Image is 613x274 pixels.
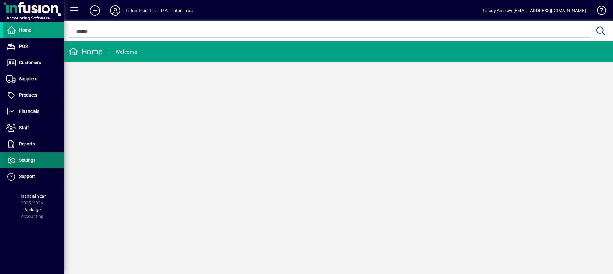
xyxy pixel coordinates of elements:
a: POS [3,39,64,55]
a: Support [3,169,64,185]
div: Home [69,47,102,57]
span: Financial Year [18,194,46,199]
span: POS [19,44,28,49]
a: Suppliers [3,71,64,87]
a: Reports [3,136,64,152]
span: Customers [19,60,41,65]
div: Welcome [116,47,137,57]
span: Package [23,207,41,212]
span: Suppliers [19,76,37,81]
span: Financials [19,109,39,114]
div: Triton Trust Ltd - T/A - Triton Trust [125,5,194,16]
a: Products [3,87,64,103]
span: Products [19,93,37,98]
a: Financials [3,104,64,120]
span: Settings [19,158,35,163]
span: Reports [19,141,35,146]
div: Tracey Andrew [EMAIL_ADDRESS][DOMAIN_NAME] [482,5,586,16]
button: Add [85,5,105,16]
a: Customers [3,55,64,71]
a: Settings [3,152,64,168]
span: Home [19,27,31,33]
span: Staff [19,125,29,130]
span: Support [19,174,35,179]
a: Knowledge Base [592,1,605,22]
a: Staff [3,120,64,136]
button: Profile [105,5,125,16]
